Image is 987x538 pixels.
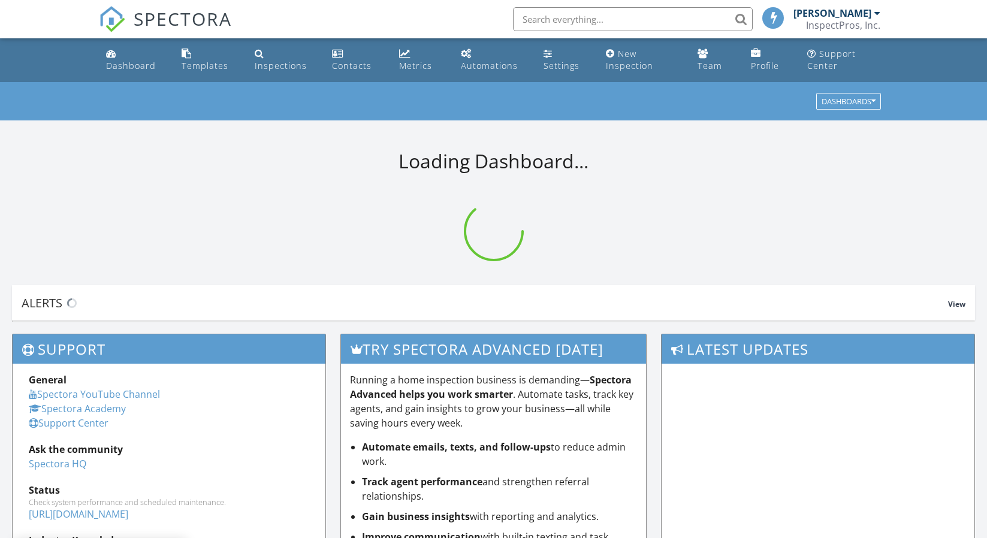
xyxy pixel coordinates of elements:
[362,510,470,523] strong: Gain business insights
[606,48,653,71] div: New Inspection
[751,60,779,71] div: Profile
[134,6,232,31] span: SPECTORA
[29,416,108,430] a: Support Center
[807,48,856,71] div: Support Center
[29,507,128,521] a: [URL][DOMAIN_NAME]
[698,60,722,71] div: Team
[341,334,647,364] h3: Try spectora advanced [DATE]
[601,43,684,77] a: New Inspection
[13,334,325,364] h3: Support
[350,373,638,430] p: Running a home inspection business is demanding— . Automate tasks, track key agents, and gain ins...
[29,457,86,470] a: Spectora HQ
[29,373,67,386] strong: General
[182,60,228,71] div: Templates
[513,7,753,31] input: Search everything...
[29,442,309,457] div: Ask the community
[332,60,372,71] div: Contacts
[816,93,881,110] button: Dashboards
[29,483,309,497] div: Status
[394,43,446,77] a: Metrics
[399,60,432,71] div: Metrics
[806,19,880,31] div: InspectPros, Inc.
[29,388,160,401] a: Spectora YouTube Channel
[948,299,965,309] span: View
[362,440,638,469] li: to reduce admin work.
[29,497,309,507] div: Check system performance and scheduled maintenance.
[327,43,385,77] a: Contacts
[99,16,232,41] a: SPECTORA
[99,6,125,32] img: The Best Home Inspection Software - Spectora
[101,43,167,77] a: Dashboard
[362,440,551,454] strong: Automate emails, texts, and follow-ups
[29,402,126,415] a: Spectora Academy
[746,43,792,77] a: Company Profile
[693,43,737,77] a: Team
[662,334,974,364] h3: Latest Updates
[362,474,638,503] li: and strengthen referral relationships.
[539,43,591,77] a: Settings
[362,475,482,488] strong: Track agent performance
[793,7,871,19] div: [PERSON_NAME]
[350,373,632,401] strong: Spectora Advanced helps you work smarter
[177,43,240,77] a: Templates
[250,43,318,77] a: Inspections
[802,43,886,77] a: Support Center
[106,60,156,71] div: Dashboard
[822,98,876,106] div: Dashboards
[544,60,579,71] div: Settings
[22,295,948,311] div: Alerts
[461,60,518,71] div: Automations
[456,43,529,77] a: Automations (Basic)
[362,509,638,524] li: with reporting and analytics.
[255,60,307,71] div: Inspections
